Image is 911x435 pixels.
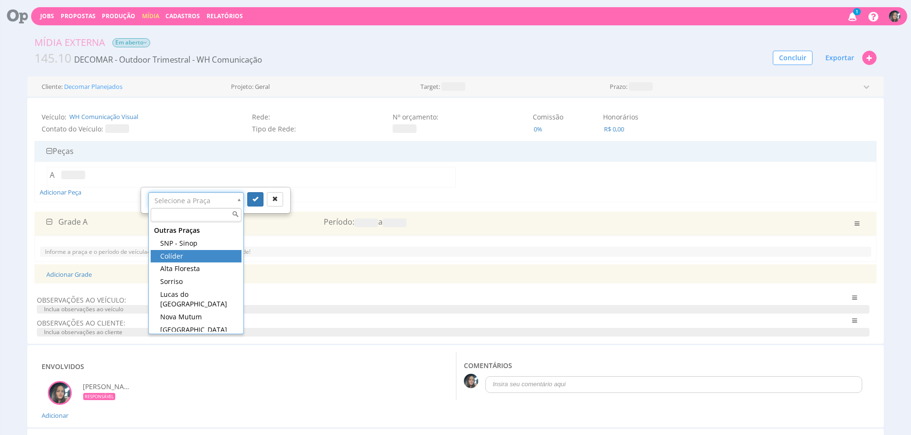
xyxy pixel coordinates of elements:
div: Nova Mutum [151,311,241,324]
div: Alta Floresta [151,262,241,275]
div: Sorriso [151,275,241,288]
div: SNP - Sinop [151,237,241,250]
div: Colíder [151,250,241,263]
div: Outras Praças [151,224,241,237]
div: Lucas do [GEOGRAPHIC_DATA] [151,288,241,311]
div: [GEOGRAPHIC_DATA] [151,324,241,337]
